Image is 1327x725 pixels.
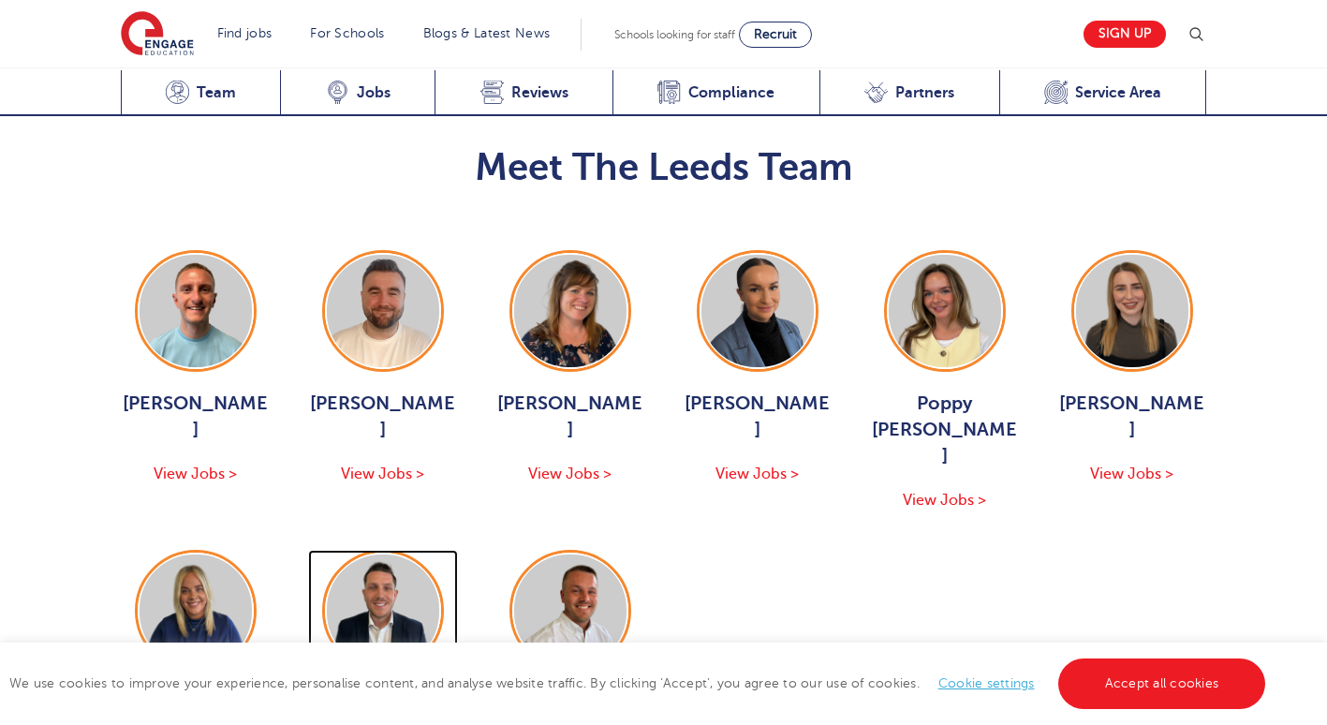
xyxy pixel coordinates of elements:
span: Team [197,83,236,102]
span: Poppy [PERSON_NAME] [870,391,1020,469]
a: [PERSON_NAME] View Jobs > [308,250,458,486]
span: View Jobs > [154,466,237,482]
img: Hannah Day [140,555,252,667]
a: Team [121,70,281,116]
a: Service Area [999,70,1207,116]
img: Declan Goodman [327,555,439,667]
span: [PERSON_NAME] [683,391,833,443]
a: Poppy [PERSON_NAME] View Jobs > [870,250,1020,512]
img: Joanne Wright [514,255,627,367]
a: Reviews [435,70,612,116]
a: Compliance [612,70,819,116]
a: Sign up [1084,21,1166,48]
a: For Schools [310,26,384,40]
a: Cookie settings [938,676,1035,690]
span: View Jobs > [341,466,424,482]
span: [PERSON_NAME] [1057,391,1207,443]
span: Jobs [357,83,391,102]
img: Chris Rushton [327,255,439,367]
a: [PERSON_NAME] View Jobs > [495,250,645,486]
span: View Jobs > [903,492,986,509]
img: Layla McCosker [1076,255,1188,367]
span: Partners [895,83,954,102]
span: [PERSON_NAME] [121,391,271,443]
a: Jobs [280,70,435,116]
h2: Meet The Leeds Team [121,145,1207,190]
span: [PERSON_NAME] [495,391,645,443]
span: View Jobs > [528,466,612,482]
span: Reviews [511,83,568,102]
a: Find jobs [217,26,273,40]
img: Engage Education [121,11,194,58]
img: George Dignam [140,255,252,367]
img: Poppy Burnside [889,255,1001,367]
span: View Jobs > [1090,466,1173,482]
a: [PERSON_NAME] View Jobs > [121,250,271,486]
span: [PERSON_NAME] [308,391,458,443]
a: Recruit [739,22,812,48]
a: [PERSON_NAME] View Jobs > [683,250,833,486]
span: Service Area [1075,83,1161,102]
a: Blogs & Latest News [423,26,551,40]
span: Schools looking for staff [614,28,735,41]
span: We use cookies to improve your experience, personalise content, and analyse website traffic. By c... [9,676,1270,690]
a: Accept all cookies [1058,658,1266,709]
a: Partners [819,70,999,116]
img: Holly Johnson [701,255,814,367]
a: [PERSON_NAME] View Jobs > [1057,250,1207,486]
span: View Jobs > [715,466,799,482]
img: Liam Ffrench [514,555,627,667]
span: Compliance [688,83,774,102]
span: Recruit [754,27,797,41]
